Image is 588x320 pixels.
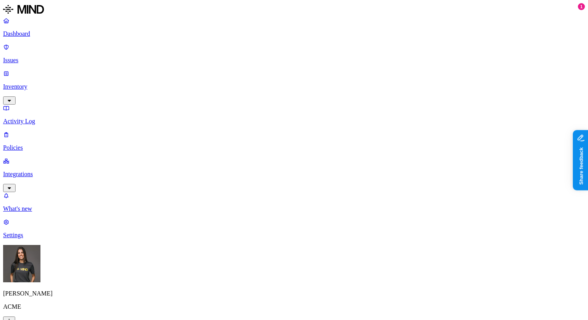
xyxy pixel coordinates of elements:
[3,57,585,64] p: Issues
[3,232,585,239] p: Settings
[3,83,585,90] p: Inventory
[3,303,585,310] p: ACME
[3,30,585,37] p: Dashboard
[3,171,585,178] p: Integrations
[3,3,44,16] img: MIND
[3,205,585,212] p: What's new
[3,144,585,151] p: Policies
[3,118,585,125] p: Activity Log
[3,245,40,282] img: Gal Cohen
[578,3,585,10] div: 1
